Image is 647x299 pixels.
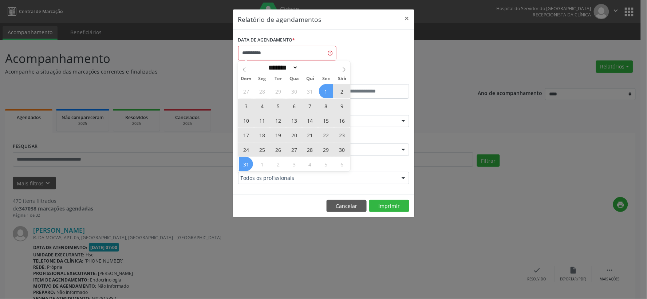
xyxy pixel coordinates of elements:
span: Agosto 12, 2025 [271,113,285,127]
span: Agosto 18, 2025 [255,128,269,142]
span: Agosto 23, 2025 [335,128,349,142]
button: Imprimir [369,200,409,212]
span: Agosto 17, 2025 [239,128,253,142]
span: Agosto 14, 2025 [303,113,317,127]
span: Agosto 1, 2025 [319,84,333,98]
span: Julho 30, 2025 [287,84,301,98]
span: Agosto 8, 2025 [319,99,333,113]
span: Setembro 4, 2025 [303,157,317,171]
span: Qui [302,76,318,81]
span: Agosto 31, 2025 [239,157,253,171]
button: Close [400,9,414,27]
span: Agosto 26, 2025 [271,142,285,157]
span: Agosto 6, 2025 [287,99,301,113]
select: Month [266,64,298,71]
label: DATA DE AGENDAMENTO [238,35,295,46]
span: Agosto 4, 2025 [255,99,269,113]
span: Todos os profissionais [241,174,394,182]
span: Julho 28, 2025 [255,84,269,98]
span: Agosto 13, 2025 [287,113,301,127]
span: Setembro 2, 2025 [271,157,285,171]
span: Agosto 24, 2025 [239,142,253,157]
span: Agosto 25, 2025 [255,142,269,157]
span: Agosto 16, 2025 [335,113,349,127]
span: Agosto 28, 2025 [303,142,317,157]
span: Agosto 21, 2025 [303,128,317,142]
label: ATÉ [326,73,409,84]
span: Agosto 22, 2025 [319,128,333,142]
span: Agosto 9, 2025 [335,99,349,113]
span: Dom [238,76,254,81]
span: Agosto 3, 2025 [239,99,253,113]
h5: Relatório de agendamentos [238,15,321,24]
span: Agosto 5, 2025 [271,99,285,113]
span: Agosto 11, 2025 [255,113,269,127]
span: Seg [254,76,270,81]
span: Agosto 20, 2025 [287,128,301,142]
span: Julho 31, 2025 [303,84,317,98]
span: Agosto 2, 2025 [335,84,349,98]
span: Agosto 7, 2025 [303,99,317,113]
span: Agosto 30, 2025 [335,142,349,157]
span: Qua [286,76,302,81]
span: Setembro 5, 2025 [319,157,333,171]
span: Agosto 15, 2025 [319,113,333,127]
span: Julho 27, 2025 [239,84,253,98]
input: Year [298,64,322,71]
span: Setembro 6, 2025 [335,157,349,171]
span: Agosto 29, 2025 [319,142,333,157]
span: Agosto 19, 2025 [271,128,285,142]
span: Ter [270,76,286,81]
button: Cancelar [327,200,367,212]
span: Agosto 27, 2025 [287,142,301,157]
span: Setembro 3, 2025 [287,157,301,171]
span: Sáb [334,76,350,81]
span: Julho 29, 2025 [271,84,285,98]
span: Sex [318,76,334,81]
span: Agosto 10, 2025 [239,113,253,127]
span: Setembro 1, 2025 [255,157,269,171]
